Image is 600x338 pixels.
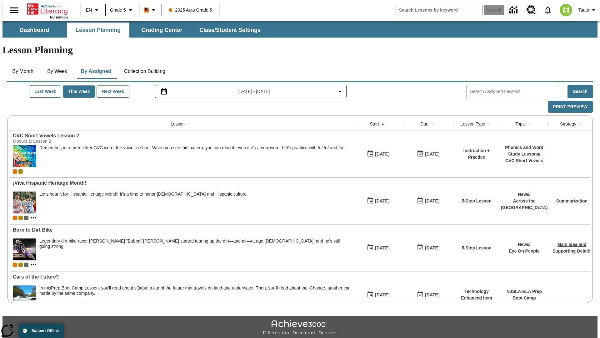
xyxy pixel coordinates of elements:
[7,64,38,79] button: By Month
[86,7,92,13] span: EN
[141,27,182,34] span: Grading Center
[567,85,593,98] button: Search
[456,288,497,301] p: Technology Enhanced Item
[13,274,350,280] div: Cars of the Future?
[238,88,270,95] span: [DATE] - [DATE]
[509,241,539,248] p: News /
[171,121,185,127] div: Lesson
[199,27,261,34] span: Class/Student Settings
[13,180,350,186] div: ¡Viva Hispanic Heritage Month!
[39,192,248,197] div: Let's hear it for Hispanic Heritage Month! It's a time to honor [DEMOGRAPHIC_DATA] and Hispanic c...
[24,263,28,267] div: OL 2025 Auto Grade 6
[576,4,600,16] button: Profile/Settings
[30,214,37,222] button: Show more classes
[13,145,36,167] img: CVC Short Vowels Lesson 2.
[501,191,548,198] p: News /
[415,148,442,160] button: 09/25/25: Last day the lesson can be accessed
[515,121,526,127] div: Topic
[19,324,64,338] button: Support Offline
[76,27,121,34] span: Lesson Planning
[39,145,344,151] p: Remember, in a three letter CVC word, the vowel is short. When you see this pattern, you can read...
[76,64,116,79] button: By Assigned
[27,2,68,19] div: Home
[523,2,540,18] a: Resource Center, Will open in new tab
[552,242,591,253] a: Main Idea and Supporting Details
[39,285,350,307] div: In this Prep Boot Camp Lesson, you'll read about sQuba, a car of the future that travels on land ...
[13,274,350,280] a: Cars of the Future? , Lessons
[13,238,36,260] img: Motocross racer James Stewart flies through the air on his dirt bike.
[13,263,17,267] span: Current Class
[13,216,17,220] div: Current Class
[503,144,545,157] p: Phonics and Word Study Lessons /
[460,121,485,127] div: Lesson Type
[13,285,36,307] img: High-tech automobile treading water.
[145,6,148,14] span: B
[462,198,492,204] p: 5-Step Lesson
[462,245,492,251] p: 5-Step Lesson
[503,157,545,164] p: CVC Short Vowels
[3,23,66,38] button: Dashboard
[556,198,587,203] a: Summarization
[425,197,439,205] div: [DATE]
[13,227,350,233] div: Born to Dirt Bike
[13,169,17,174] div: Current Class
[18,169,23,174] div: New 2025 class
[456,147,497,161] p: Instruction + Practice
[185,120,192,128] button: Sort
[263,320,337,336] img: Achieve3000 Differentiate Accelerate Achieve
[425,291,439,299] div: [DATE]
[365,148,392,160] button: 09/25/25: First time the lesson was available
[560,4,572,16] img: avatar image
[375,150,389,158] div: [DATE]
[42,64,73,79] button: By Week
[415,195,442,207] button: 09/24/25: Last day the lesson can be accessed
[13,227,350,233] a: Born to Dirt Bike, Lessons
[141,4,160,16] button: Boost Class color is orange. Change class color
[83,4,103,16] button: Language: EN, Select a language
[18,263,23,267] span: New 2025 class
[13,139,107,144] div: Module 1: Lesson 2
[425,150,439,158] div: [DATE]
[158,88,344,95] button: Select the date range menu item
[576,120,584,128] button: Sort
[578,7,589,13] span: Tauto
[39,285,350,296] testabrev: Prep Boot Camp Lesson, you'll read about sQuba, a car of the future that travels on land and unde...
[39,285,350,296] div: In this
[396,5,482,15] input: search field
[97,85,129,98] button: Next Week
[509,248,539,254] p: Eye On People
[501,198,548,211] p: Across the [GEOGRAPHIC_DATA]
[194,23,266,38] button: Class/Student Settings
[560,121,576,127] div: Strategy
[526,120,533,128] button: Sort
[503,288,545,301] p: NJSLA-ELA Prep Boot Camp
[428,120,436,128] button: Sort
[13,133,350,139] a: CVC Short Vowels Lesson 2, Lessons
[18,216,23,220] div: New 2025 class
[63,85,95,98] button: This Week
[5,1,23,19] button: Open side menu
[110,7,126,13] span: Grade 5
[39,238,350,260] div: Legendary dirt bike racer James "Bubba" Stewart started tearing up the dirt—and air—at age 4, and...
[30,261,37,269] button: Show more classes
[67,23,129,38] button: Lesson Planning
[13,180,350,186] a: ¡Viva Hispanic Heritage Month! , Lessons
[24,216,28,220] div: OL 2025 Auto Grade 6
[39,192,248,213] div: Let's hear it for Hispanic Heritage Month! It's a time to honor Hispanic Americans and Hispanic c...
[375,244,389,252] div: [DATE]
[375,291,389,299] div: [DATE]
[39,238,350,249] div: Legendary dirt bike racer [PERSON_NAME] "Bubba" [PERSON_NAME] started tearing up the dirt—and air...
[375,197,389,205] div: [DATE]
[39,145,344,167] div: Remember, in a three letter CVC word, the vowel is short. When you see this pattern, you can read...
[336,88,344,95] svg: Collapse Date Range Filter
[415,289,442,301] button: 08/01/26: Last day the lesson can be accessed
[370,121,379,127] div: Start
[365,242,392,254] button: 09/24/25: First time the lesson was available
